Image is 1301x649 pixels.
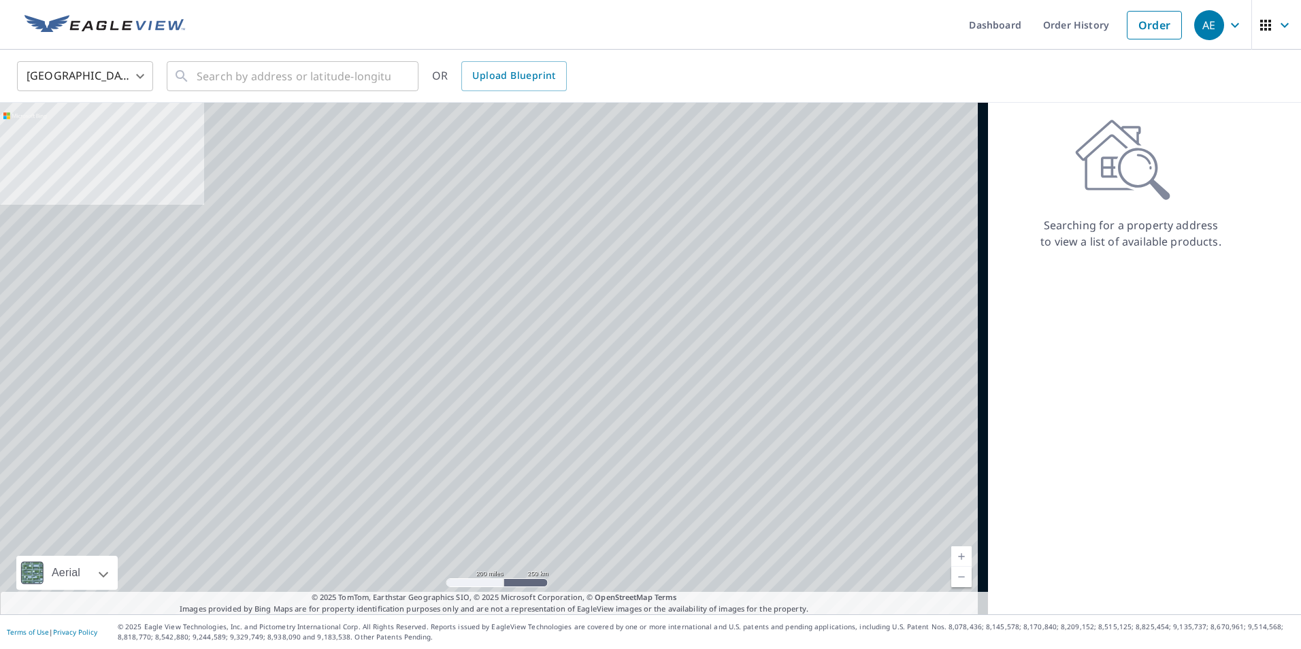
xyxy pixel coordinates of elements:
p: | [7,628,97,636]
a: Privacy Policy [53,627,97,637]
a: Terms [655,592,677,602]
p: © 2025 Eagle View Technologies, Inc. and Pictometry International Corp. All Rights Reserved. Repo... [118,622,1294,642]
div: OR [432,61,567,91]
img: EV Logo [24,15,185,35]
a: Terms of Use [7,627,49,637]
p: Searching for a property address to view a list of available products. [1040,217,1222,250]
input: Search by address or latitude-longitude [197,57,391,95]
a: Upload Blueprint [461,61,566,91]
a: Current Level 5, Zoom In [951,546,972,567]
a: OpenStreetMap [595,592,652,602]
div: Aerial [48,556,84,590]
div: Aerial [16,556,118,590]
a: Current Level 5, Zoom Out [951,567,972,587]
a: Order [1127,11,1182,39]
span: © 2025 TomTom, Earthstar Geographics SIO, © 2025 Microsoft Corporation, © [312,592,677,603]
span: Upload Blueprint [472,67,555,84]
div: [GEOGRAPHIC_DATA] [17,57,153,95]
div: AE [1194,10,1224,40]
